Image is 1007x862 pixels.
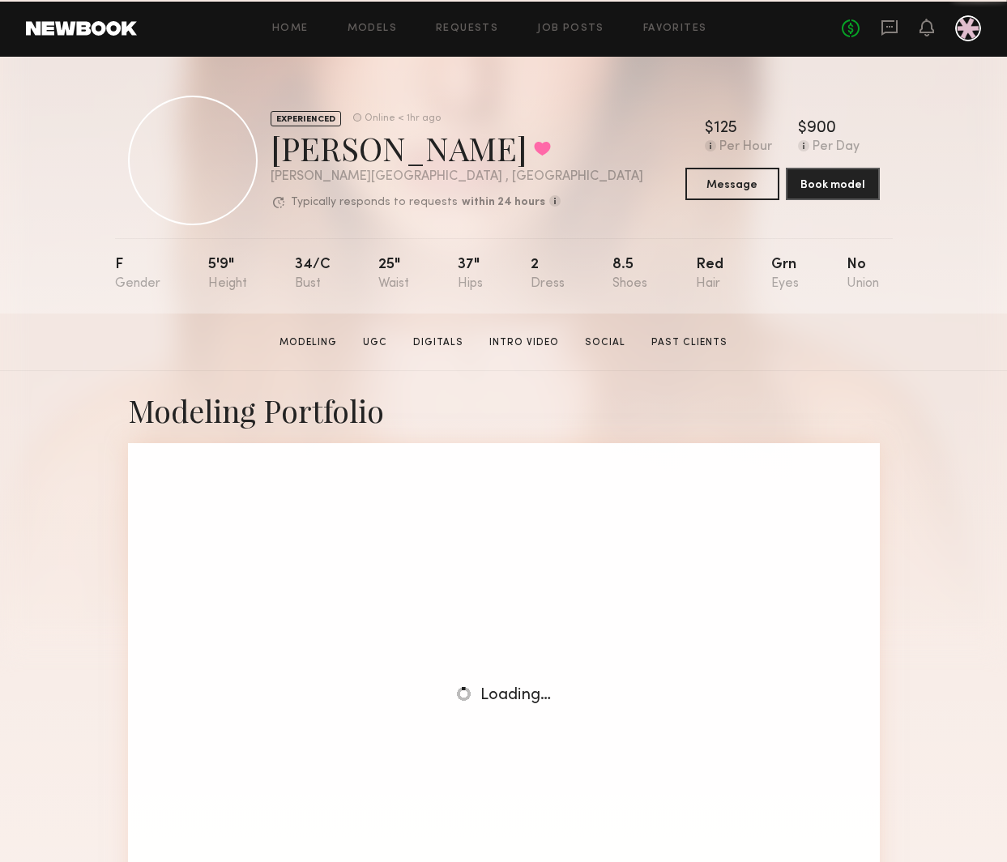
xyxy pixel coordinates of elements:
div: Modeling Portfolio [128,390,880,430]
div: 5'9" [208,258,247,291]
div: 8.5 [612,258,647,291]
a: Requests [436,23,498,34]
div: [PERSON_NAME][GEOGRAPHIC_DATA] , [GEOGRAPHIC_DATA] [271,170,643,184]
div: [PERSON_NAME] [271,126,643,169]
div: No [847,258,879,291]
span: Loading… [480,688,551,703]
div: Per Hour [719,140,772,155]
div: $ [798,121,807,137]
div: Red [696,258,723,291]
div: Online < 1hr ago [365,113,441,124]
div: 34/c [295,258,331,291]
div: 37" [458,258,483,291]
div: F [115,258,160,291]
div: $ [705,121,714,137]
b: within 24 hours [462,197,545,208]
a: Social [578,335,632,350]
a: Favorites [643,23,707,34]
div: EXPERIENCED [271,111,341,126]
button: Book model [786,168,880,200]
a: Intro Video [483,335,565,350]
div: 2 [531,258,565,291]
a: Digitals [407,335,470,350]
a: Home [272,23,309,34]
div: 125 [714,121,737,137]
div: 900 [807,121,836,137]
div: Per Day [813,140,860,155]
p: Typically responds to requests [291,197,458,208]
a: Past Clients [645,335,734,350]
a: Job Posts [537,23,604,34]
div: 25" [378,258,409,291]
a: UGC [356,335,394,350]
div: Grn [771,258,799,291]
a: Modeling [273,335,343,350]
button: Message [685,168,779,200]
a: Models [348,23,397,34]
